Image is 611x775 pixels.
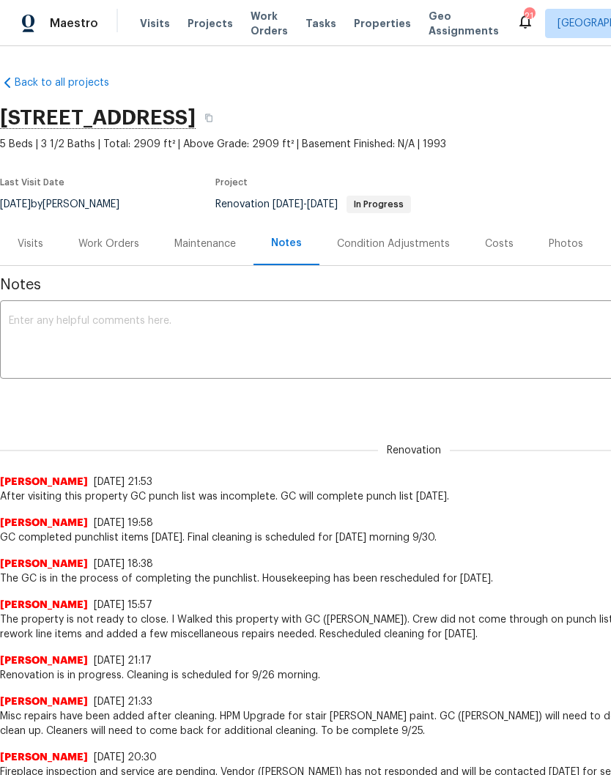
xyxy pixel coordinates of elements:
[215,199,411,209] span: Renovation
[140,16,170,31] span: Visits
[18,237,43,251] div: Visits
[378,443,450,458] span: Renovation
[251,9,288,38] span: Work Orders
[94,600,152,610] span: [DATE] 15:57
[307,199,338,209] span: [DATE]
[215,178,248,187] span: Project
[174,237,236,251] div: Maintenance
[196,105,222,131] button: Copy Address
[188,16,233,31] span: Projects
[94,697,152,707] span: [DATE] 21:33
[273,199,303,209] span: [DATE]
[94,477,152,487] span: [DATE] 21:53
[94,518,153,528] span: [DATE] 19:58
[271,236,302,251] div: Notes
[429,9,499,38] span: Geo Assignments
[348,200,410,209] span: In Progress
[273,199,338,209] span: -
[94,752,157,763] span: [DATE] 20:30
[354,16,411,31] span: Properties
[78,237,139,251] div: Work Orders
[305,18,336,29] span: Tasks
[94,559,153,569] span: [DATE] 18:38
[50,16,98,31] span: Maestro
[94,656,152,666] span: [DATE] 21:17
[524,9,534,23] div: 21
[337,237,450,251] div: Condition Adjustments
[549,237,583,251] div: Photos
[485,237,514,251] div: Costs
